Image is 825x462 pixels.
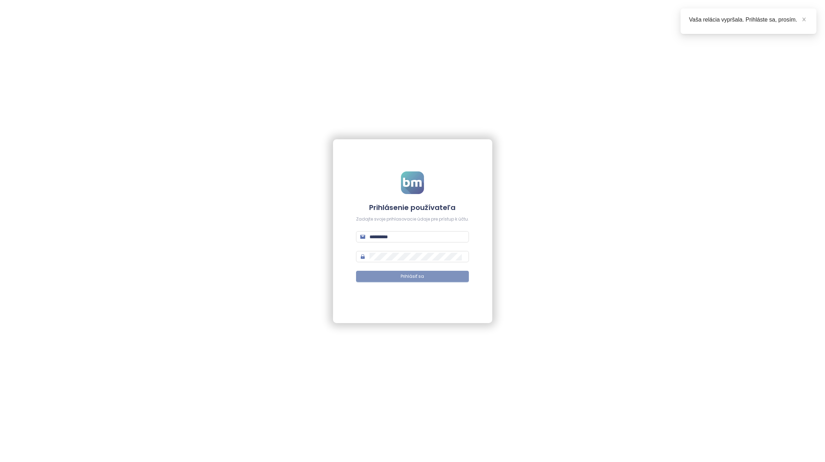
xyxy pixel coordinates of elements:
div: Zadajte svoje prihlasovacie údaje pre prístup k účtu. [356,216,469,223]
div: Vaša relácia vypršala. Prihláste sa, prosím. [689,16,808,24]
span: Prihlásiť sa [401,273,424,280]
img: logo [401,171,424,194]
span: mail [360,234,365,239]
span: close [802,17,807,22]
span: lock [360,254,365,259]
h4: Prihlásenie používateľa [356,203,469,212]
button: Prihlásiť sa [356,271,469,282]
